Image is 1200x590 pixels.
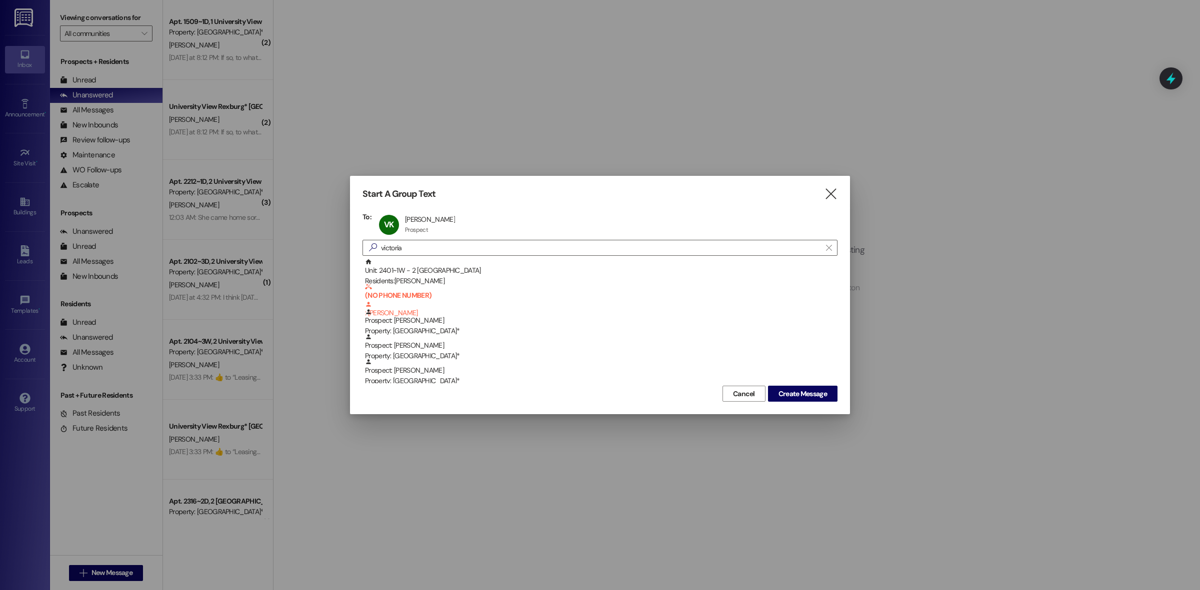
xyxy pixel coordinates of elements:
input: Search for any contact or apartment [381,241,821,255]
i:  [365,242,381,253]
div: Property: [GEOGRAPHIC_DATA]* [365,376,837,386]
div: Property: [GEOGRAPHIC_DATA]* [365,351,837,361]
span: VK [384,219,393,230]
div: Prospect: [PERSON_NAME]Property: [GEOGRAPHIC_DATA]* [362,308,837,333]
div: Prospect: [PERSON_NAME] [365,308,837,337]
b: (NO PHONE NUMBER) [365,283,837,300]
button: Create Message [768,386,837,402]
button: Clear text [821,240,837,255]
span: Create Message [778,389,827,399]
h3: Start A Group Text [362,188,435,200]
div: Prospect: [PERSON_NAME] [365,358,837,387]
span: Cancel [733,389,755,399]
div: Residents: [PERSON_NAME] [365,276,837,286]
div: [PERSON_NAME] [405,215,455,224]
div: Prospect: [PERSON_NAME] [365,333,837,362]
div: (NO PHONE NUMBER) : [PERSON_NAME] [362,283,837,308]
div: Prospect: [PERSON_NAME]Property: [GEOGRAPHIC_DATA]* [362,358,837,383]
div: Unit: 2401~1W - 2 [GEOGRAPHIC_DATA] [365,258,837,287]
h3: To: [362,212,371,221]
div: : [PERSON_NAME] [365,283,837,319]
div: Prospect [405,226,428,234]
i:  [826,244,831,252]
i:  [824,189,837,199]
div: Unit: 2401~1W - 2 [GEOGRAPHIC_DATA]Residents:[PERSON_NAME] [362,258,837,283]
button: Cancel [722,386,765,402]
div: Prospect: [PERSON_NAME]Property: [GEOGRAPHIC_DATA]* [362,333,837,358]
div: Property: [GEOGRAPHIC_DATA]* [365,326,837,336]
